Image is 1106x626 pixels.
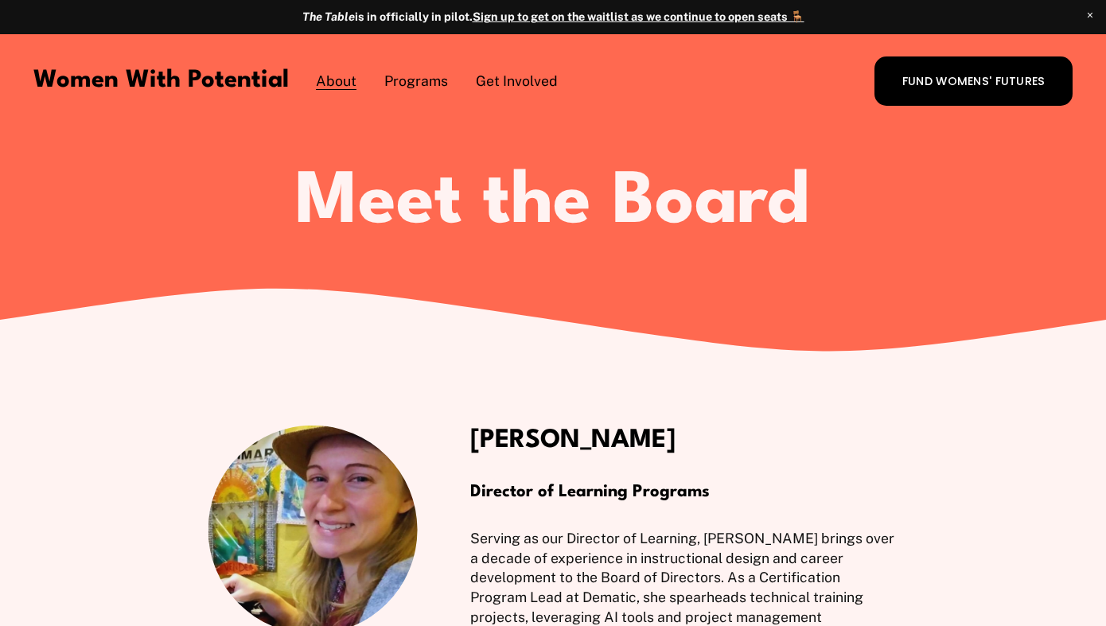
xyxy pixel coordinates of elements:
[476,70,558,92] a: folder dropdown
[33,68,289,92] a: Women With Potential
[295,168,810,239] span: Meet the Board
[384,72,448,91] span: Programs
[470,426,898,457] h3: [PERSON_NAME]
[316,72,356,91] span: About
[476,72,558,91] span: Get Involved
[874,56,1073,107] a: FUND WOMENS' FUTURES
[473,10,804,23] a: Sign up to get on the waitlist as we continue to open seats 🪑
[384,70,448,92] a: folder dropdown
[316,70,356,92] a: folder dropdown
[302,10,473,23] strong: is in officially in pilot.
[470,482,898,504] h4: Director of Learning Programs
[302,10,355,23] em: The Table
